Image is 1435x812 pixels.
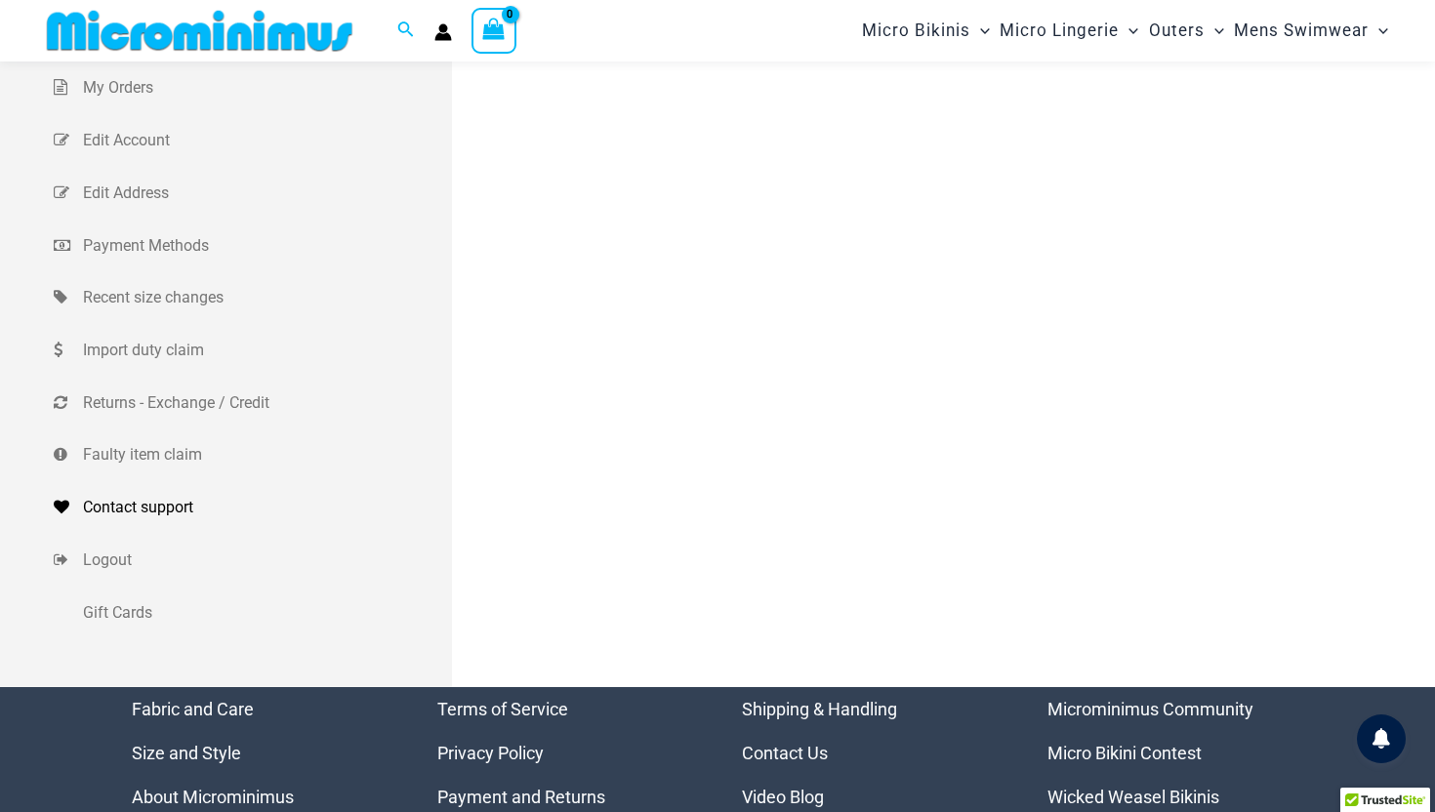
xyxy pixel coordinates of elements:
a: Wicked Weasel Bikinis [1047,787,1219,807]
span: Menu Toggle [970,6,990,56]
a: Payment and Returns [437,787,605,807]
span: Returns - Exchange / Credit [83,388,447,418]
a: Privacy Policy [437,743,544,763]
a: Shipping & Handling [742,699,897,719]
a: View Shopping Cart, empty [471,8,516,53]
span: Outers [1149,6,1205,56]
img: MM SHOP LOGO FLAT [39,9,360,53]
a: Micro LingerieMenu ToggleMenu Toggle [995,6,1143,56]
a: My Orders [54,61,452,114]
span: Menu Toggle [1205,6,1224,56]
a: Terms of Service [437,699,568,719]
a: Account icon link [434,23,452,41]
span: Gift Cards [83,598,447,628]
span: Micro Lingerie [1000,6,1119,56]
a: Search icon link [397,19,415,43]
a: Fabric and Care [132,699,254,719]
a: About Microminimus [132,787,294,807]
a: Mens SwimwearMenu ToggleMenu Toggle [1229,6,1393,56]
span: Logout [83,546,447,575]
a: Micro Bikini Contest [1047,743,1202,763]
span: Faulty item claim [83,440,447,469]
a: Contact Us [742,743,828,763]
a: Microminimus Community [1047,699,1253,719]
span: Menu Toggle [1119,6,1138,56]
a: Gift Cards [54,587,452,639]
span: Edit Address [83,179,447,208]
span: Edit Account [83,126,447,155]
span: Contact support [83,493,447,522]
a: Recent size changes [54,271,452,324]
span: My Orders [83,73,447,102]
a: Video Blog [742,787,824,807]
span: Import duty claim [83,336,447,365]
a: Import duty claim [54,324,452,377]
a: Edit Address [54,167,452,220]
a: Contact support [54,481,452,534]
span: Payment Methods [83,231,447,261]
span: Recent size changes [83,283,447,312]
a: Returns - Exchange / Credit [54,377,452,429]
a: Payment Methods [54,220,452,272]
a: Micro BikinisMenu ToggleMenu Toggle [857,6,995,56]
a: Logout [54,534,452,587]
a: Edit Account [54,114,452,167]
span: Mens Swimwear [1234,6,1369,56]
a: Faulty item claim [54,428,452,481]
a: OutersMenu ToggleMenu Toggle [1144,6,1229,56]
span: Menu Toggle [1369,6,1388,56]
a: Size and Style [132,743,241,763]
span: Micro Bikinis [862,6,970,56]
nav: Site Navigation [854,3,1396,59]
